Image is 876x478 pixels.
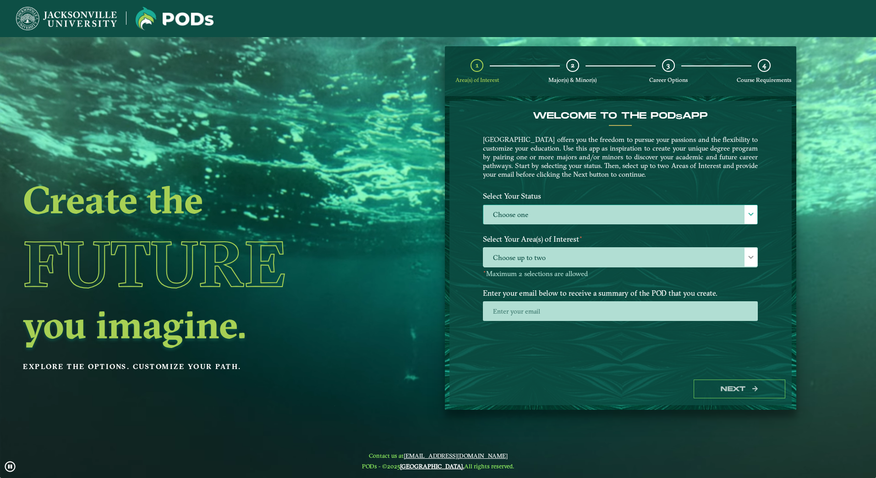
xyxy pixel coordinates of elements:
[455,76,499,83] span: Area(s) of Interest
[649,76,688,83] span: Career Options
[762,61,766,70] span: 4
[483,205,757,225] label: Choose one
[737,76,791,83] span: Course Requirements
[694,380,785,398] button: Next
[23,305,371,344] h2: you imagine.
[483,301,758,321] input: Enter your email
[476,231,765,248] label: Select Your Area(s) of Interest
[667,61,670,70] span: 3
[676,113,682,121] sub: s
[23,180,371,219] h2: Create the
[400,462,464,470] a: [GEOGRAPHIC_DATA].
[476,61,479,70] span: 1
[362,462,514,470] span: PODs - ©2025 All rights reserved.
[23,360,371,374] p: Explore the options. Customize your path.
[136,7,214,30] img: Jacksonville University logo
[476,188,765,205] label: Select Your Status
[571,61,575,70] span: 2
[483,268,486,275] sup: ⋆
[362,452,514,459] span: Contact us at
[16,7,117,30] img: Jacksonville University logo
[23,222,371,305] h1: Future
[483,270,758,278] p: Maximum 2 selections are allowed
[548,76,597,83] span: Major(s) & Minor(s)
[483,110,758,121] h4: Welcome to the POD app
[404,452,508,459] a: [EMAIL_ADDRESS][DOMAIN_NAME]
[483,135,758,179] p: [GEOGRAPHIC_DATA] offers you the freedom to pursue your passions and the flexibility to customize...
[476,284,765,301] label: Enter your email below to receive a summary of the POD that you create.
